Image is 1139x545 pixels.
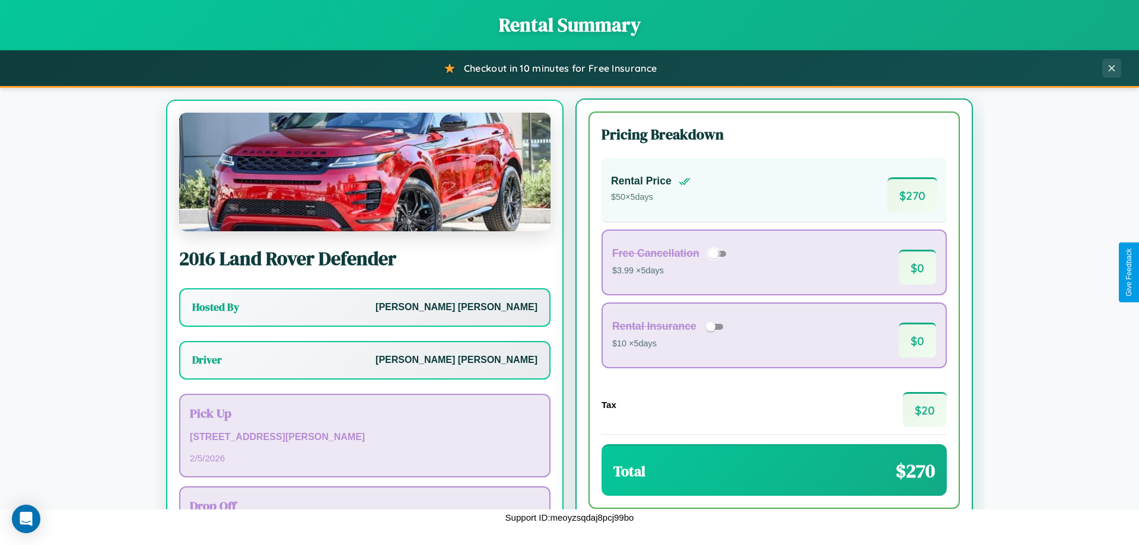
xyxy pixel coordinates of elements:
h3: Driver [192,353,222,367]
span: $ 270 [887,177,937,212]
p: [PERSON_NAME] [PERSON_NAME] [376,352,537,369]
p: $ 50 × 5 days [611,190,691,205]
h3: Drop Off [190,497,540,514]
h4: Rental Insurance [612,320,696,333]
p: [STREET_ADDRESS][PERSON_NAME] [190,429,540,446]
h4: Tax [602,400,616,410]
p: Support ID: meoyzsqdaj8pcj99bo [505,509,634,525]
span: $ 20 [903,392,947,427]
img: Land Rover Defender [179,113,551,231]
h2: 2016 Land Rover Defender [179,246,551,272]
div: Open Intercom Messenger [12,505,40,533]
div: Give Feedback [1125,248,1133,297]
h3: Pricing Breakdown [602,125,947,144]
span: $ 0 [899,323,936,358]
h1: Rental Summary [12,12,1127,38]
h3: Hosted By [192,300,239,314]
span: Checkout in 10 minutes for Free Insurance [464,62,657,74]
p: 2 / 5 / 2026 [190,450,540,466]
span: $ 270 [896,458,935,484]
h4: Free Cancellation [612,247,699,260]
p: $3.99 × 5 days [612,263,730,279]
p: $10 × 5 days [612,336,727,352]
span: $ 0 [899,250,936,285]
h3: Pick Up [190,404,540,422]
h3: Total [613,461,645,481]
p: [PERSON_NAME] [PERSON_NAME] [376,299,537,316]
h4: Rental Price [611,175,672,187]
